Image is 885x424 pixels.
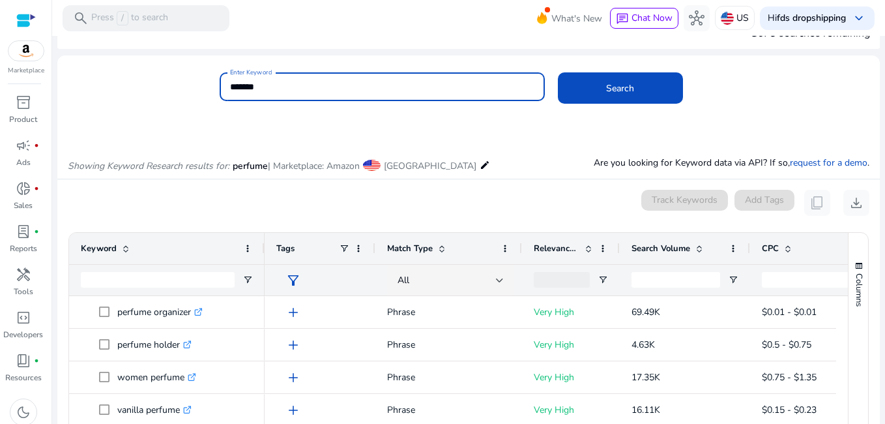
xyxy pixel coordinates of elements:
p: Tools [14,286,33,297]
span: Search [606,82,634,95]
span: chat [616,12,629,25]
span: Columns [853,273,865,307]
span: fiber_manual_record [34,186,39,191]
p: Sales [14,200,33,211]
span: 4.63K [631,339,655,351]
span: keyboard_arrow_down [851,10,867,26]
p: Very High [534,331,608,358]
p: Very High [534,299,608,326]
p: Phrase [387,299,510,326]
span: [GEOGRAPHIC_DATA] [384,160,476,172]
span: fiber_manual_record [34,358,39,363]
p: Reports [10,243,37,254]
span: What's New [551,7,602,30]
a: request for a demo [790,157,867,169]
button: Open Filter Menu [598,275,608,285]
span: 17.35K [631,371,660,384]
span: | Marketplace: Amazon [268,160,360,172]
input: CPC Filter Input [762,272,850,288]
span: All [398,274,409,286]
p: Very High [534,397,608,423]
p: Phrase [387,364,510,391]
p: Developers [3,329,43,341]
span: inventory_2 [16,95,31,110]
p: Press to search [91,11,168,25]
span: donut_small [16,181,31,196]
span: hub [689,10,704,26]
span: Relevance Score [534,243,579,254]
span: add [285,337,301,353]
i: Showing Keyword Research results for: [68,160,229,172]
span: fiber_manual_record [34,229,39,234]
span: add [285,370,301,386]
span: 16.11K [631,404,660,416]
span: code_blocks [16,310,31,326]
mat-icon: edit [480,157,490,173]
span: Tags [276,243,295,254]
span: add [285,305,301,320]
span: campaign [16,138,31,153]
b: fds dropshipping [777,12,846,24]
p: Phrase [387,397,510,423]
button: Search [558,72,683,104]
input: Keyword Filter Input [81,272,235,288]
span: add [285,402,301,418]
span: $0.15 - $0.23 [762,404,817,416]
span: 69.49K [631,306,660,318]
span: download [849,195,864,211]
p: perfume holder [117,331,192,358]
p: women perfume [117,364,196,391]
span: dark_mode [16,404,31,420]
p: US [736,7,749,29]
p: Are you looking for Keyword data via API? If so, . [594,156,869,170]
mat-label: Enter Keyword [230,68,272,77]
p: Ads [16,157,31,168]
button: Open Filter Menu [242,275,253,285]
span: Keyword [81,243,117,254]
button: hub [684,5,710,31]
span: $0.01 - $0.01 [762,306,817,318]
span: Search Volume [631,243,690,254]
p: Product [9,114,37,125]
p: Very High [534,364,608,391]
span: / [117,11,128,25]
button: Open Filter Menu [728,275,738,285]
p: vanilla perfume [117,397,192,423]
p: Phrase [387,331,510,358]
span: Chat Now [631,12,673,24]
p: Resources [5,372,42,384]
p: perfume organizer [117,299,203,326]
p: Marketplace [8,66,44,76]
span: $0.5 - $0.75 [762,339,811,351]
span: CPC [762,243,779,254]
button: chatChat Now [610,8,678,29]
span: Match Type [387,243,433,254]
button: download [843,190,869,216]
img: us.svg [721,12,734,25]
span: $0.75 - $1.35 [762,371,817,384]
span: handyman [16,267,31,282]
span: perfume [233,160,268,172]
span: filter_alt [285,273,301,288]
p: Hi [768,14,846,23]
span: fiber_manual_record [34,143,39,148]
input: Search Volume Filter Input [631,272,720,288]
span: search [73,10,89,26]
img: amazon.svg [8,41,44,61]
span: book_4 [16,353,31,369]
span: lab_profile [16,224,31,239]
